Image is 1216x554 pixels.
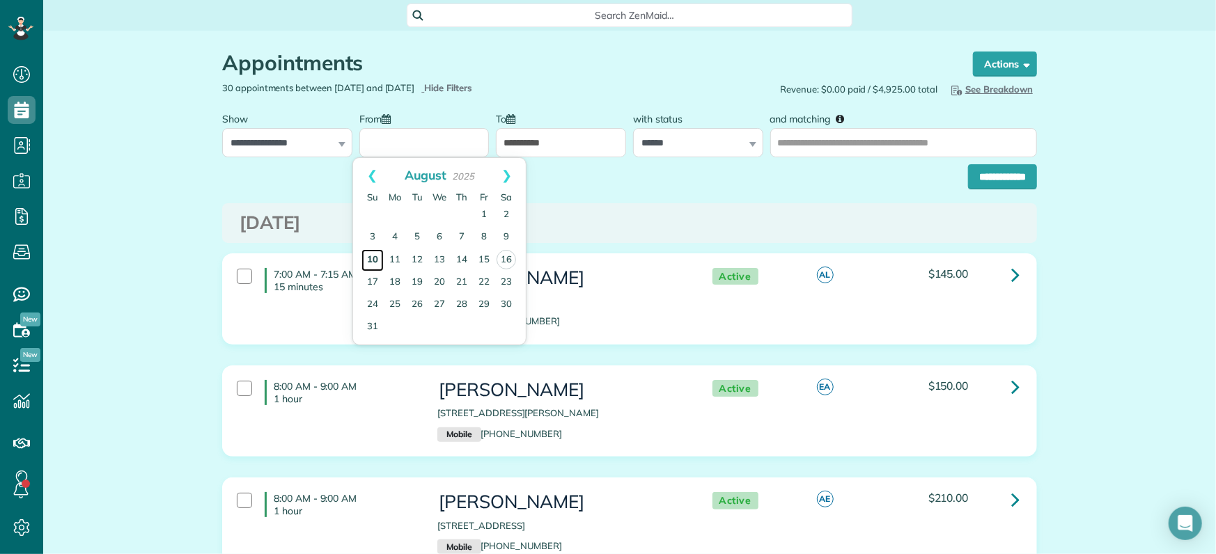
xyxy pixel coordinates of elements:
span: Saturday [501,191,512,203]
span: Hide Filters [424,81,472,95]
a: 11 [384,249,406,271]
h4: 7:00 AM - 7:15 AM [265,268,416,293]
a: 20 [428,271,451,294]
div: Open Intercom Messenger [1169,507,1202,540]
a: 10 [361,249,384,271]
span: $150.00 [928,379,969,393]
a: 13 [428,249,451,271]
h4: 8:00 AM - 9:00 AM [265,492,416,517]
span: AL [817,267,834,283]
h3: [PERSON_NAME] [437,268,684,288]
h4: 8:00 AM - 9:00 AM [265,380,416,405]
a: 16 [497,250,516,269]
a: 1 [473,204,495,226]
a: 12 [406,249,428,271]
a: 19 [406,271,428,294]
a: 27 [428,294,451,316]
a: 3 [361,226,384,248]
p: 15 minutes [274,280,416,293]
h1: Appointments [222,52,946,74]
span: Thursday [456,191,467,203]
span: $210.00 [928,491,969,505]
span: New [20,312,40,326]
a: 8 [473,226,495,248]
span: Monday [389,191,401,203]
div: 30 appointments between [DATE] and [DATE] [212,81,630,95]
a: 6 [428,226,451,248]
span: August [405,167,446,182]
span: See Breakdown [949,84,1033,95]
a: 22 [473,271,495,294]
a: 5 [406,226,428,248]
span: Tuesday [412,191,423,203]
a: 26 [406,294,428,316]
label: From [359,105,398,131]
a: 25 [384,294,406,316]
label: To [496,105,522,131]
h3: [PERSON_NAME] [437,492,684,512]
span: AE [817,491,834,507]
a: 29 [473,294,495,316]
p: [STREET_ADDRESS] [437,294,684,308]
p: [STREET_ADDRESS][PERSON_NAME] [437,406,684,420]
a: 31 [361,316,384,338]
a: 15 [473,249,495,271]
p: 1 hour [274,393,416,405]
a: 23 [495,271,517,294]
a: 30 [495,294,517,316]
span: New [20,348,40,362]
a: 21 [451,271,473,294]
span: Wednesday [432,191,446,203]
a: 7 [451,226,473,248]
a: 17 [361,271,384,294]
span: Active [712,492,758,509]
a: Hide Filters [421,82,472,93]
span: Friday [480,191,488,203]
span: EA [817,379,834,395]
span: $145.00 [928,267,969,280]
label: and matching [770,105,855,131]
a: Next [488,158,526,193]
h3: [DATE] [240,213,1020,233]
span: Sunday [367,191,378,203]
p: 1 hour [274,505,416,517]
small: Mobile [437,427,481,443]
span: 2025 [452,171,474,182]
a: 18 [384,271,406,294]
a: 9 [495,226,517,248]
span: Revenue: $0.00 paid / $4,925.00 total [780,83,937,96]
a: Mobile[PHONE_NUMBER] [437,540,562,551]
span: Active [712,380,758,397]
a: 14 [451,249,473,271]
a: 2 [495,204,517,226]
a: 4 [384,226,406,248]
a: 28 [451,294,473,316]
a: Prev [353,158,391,193]
a: 24 [361,294,384,316]
button: See Breakdown [944,81,1037,97]
a: Mobile[PHONE_NUMBER] [437,428,562,439]
p: [STREET_ADDRESS] [437,519,684,532]
h3: [PERSON_NAME] [437,380,684,400]
button: Actions [973,52,1037,77]
span: Active [712,268,758,285]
